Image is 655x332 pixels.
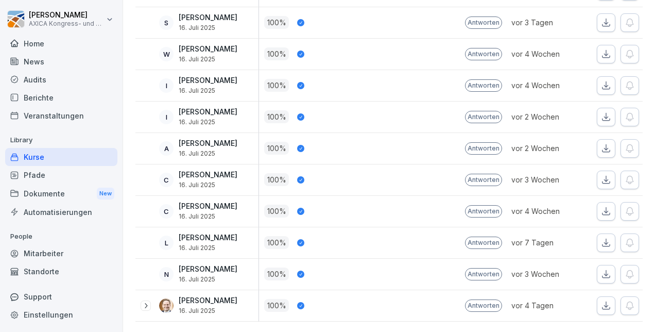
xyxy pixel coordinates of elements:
[511,237,583,248] p: vor 7 Tagen
[179,213,237,220] p: 16. Juli 2025
[179,139,237,148] p: [PERSON_NAME]
[159,173,174,187] div: C
[179,265,237,274] p: [PERSON_NAME]
[465,237,502,249] p: Antworten
[264,47,289,60] p: 100 %
[264,268,289,280] p: 100 %
[179,276,237,283] p: 16. Juli 2025
[29,11,104,20] p: [PERSON_NAME]
[159,267,174,281] div: N
[5,184,117,203] div: Dokumente
[159,298,174,313] img: on34hxwqkpdynh7zcgurzpcn.png
[179,234,237,242] p: [PERSON_NAME]
[5,166,117,184] a: Pfade
[179,307,237,314] p: 16. Juli 2025
[264,173,289,186] p: 100 %
[5,288,117,306] div: Support
[179,13,237,22] p: [PERSON_NAME]
[179,45,237,54] p: [PERSON_NAME]
[179,87,237,94] p: 16. Juli 2025
[179,181,237,189] p: 16. Juli 2025
[179,56,237,63] p: 16. Juli 2025
[179,244,237,252] p: 16. Juli 2025
[159,78,174,93] div: I
[5,132,117,148] p: Library
[5,203,117,221] a: Automatisierungen
[511,143,583,154] p: vor 2 Wochen
[465,79,502,92] p: Antworten
[511,17,583,28] p: vor 3 Tagen
[465,16,502,29] p: Antworten
[465,268,502,280] p: Antworten
[264,236,289,249] p: 100 %
[179,296,237,305] p: [PERSON_NAME]
[5,35,117,53] a: Home
[264,205,289,218] p: 100 %
[465,205,502,218] p: Antworten
[264,79,289,92] p: 100 %
[5,71,117,89] a: Audits
[179,119,237,126] p: 16. Juli 2025
[465,174,502,186] p: Antworten
[5,306,117,324] a: Einstellungen
[5,107,117,125] a: Veranstaltungen
[159,15,174,30] div: S
[5,184,117,203] a: DokumenteNew
[179,76,237,85] p: [PERSON_NAME]
[159,110,174,124] div: I
[264,299,289,312] p: 100 %
[159,47,174,61] div: W
[511,174,583,185] p: vor 3 Wochen
[511,48,583,59] p: vor 4 Wochen
[511,111,583,122] p: vor 2 Wochen
[179,150,237,157] p: 16. Juli 2025
[179,108,237,117] p: [PERSON_NAME]
[97,188,114,200] div: New
[179,24,237,31] p: 16. Juli 2025
[465,300,502,312] p: Antworten
[159,236,174,250] div: L
[159,141,174,156] div: A
[511,269,583,279] p: vor 3 Wochen
[264,110,289,123] p: 100 %
[29,20,104,27] p: AXICA Kongress- und Tagungszentrum Pariser Platz 3 GmbH
[465,111,502,123] p: Antworten
[179,202,237,211] p: [PERSON_NAME]
[264,16,289,29] p: 100 %
[465,142,502,155] p: Antworten
[159,204,174,219] div: C
[5,244,117,262] a: Mitarbeiter
[5,262,117,280] a: Standorte
[5,228,117,245] p: People
[5,89,117,107] a: Berichte
[511,80,583,91] p: vor 4 Wochen
[264,142,289,155] p: 100 %
[511,300,583,311] p: vor 4 Tagen
[465,48,502,60] p: Antworten
[5,148,117,166] a: Kurse
[179,171,237,179] p: [PERSON_NAME]
[511,206,583,217] p: vor 4 Wochen
[5,53,117,71] a: News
